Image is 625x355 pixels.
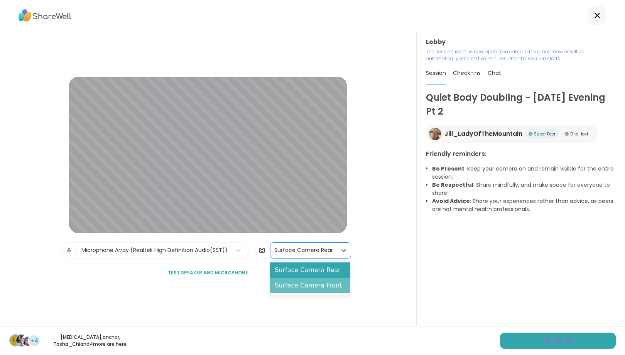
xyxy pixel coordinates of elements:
li: : Keep your camera on and remain visible for the entire session. [432,165,616,181]
img: Microphone [66,243,73,258]
span: +4 [31,337,38,345]
b: Be Respectful [432,181,473,189]
img: Super Peer [529,132,532,136]
a: Jill_LadyOfTheMountainJill_LadyOfTheMountainSuper PeerSuper PeerElite HostElite Host [426,125,598,143]
li: : Share mindfully, and make space for everyone to share! [432,181,616,197]
span: Test speaker and microphone [168,269,248,276]
h3: Friendly reminders: [426,149,616,159]
span: | [76,243,78,258]
div: Microphone Array (Realtek High Definition Audio(SST)) [81,246,228,254]
b: Avoid Advice [432,197,470,205]
img: anchor [16,335,27,346]
span: Super Peer [534,131,556,137]
img: ShareWell Logo [19,7,71,24]
div: Surface Camera Rear [270,262,350,278]
h3: Lobby [426,37,616,47]
span: Session [426,69,446,77]
img: Elite Host [565,132,569,136]
img: Jill_LadyOfTheMountain [429,128,441,140]
p: [MEDICAL_DATA] , anchor , Tasha_Chi and 4 more are here. [47,334,133,348]
span: Chat [488,69,501,77]
span: | [269,243,270,258]
span: Jill_LadyOfTheMountain [444,129,522,139]
div: Surface Camera Front [270,278,350,293]
button: Test speaker and microphone [165,265,251,281]
span: M [13,335,18,345]
p: The session room is now open. You can join the group now or will be automatically entered five mi... [426,48,616,62]
img: Tasha_Chi [22,335,33,346]
h1: Quiet Body Doubling - [DATE] Evening Pt 2 [426,91,616,118]
span: Check-ins [453,69,481,77]
div: Surface Camera Rear [274,246,333,254]
li: : Share your experiences rather than advice, as peers are not mental health professionals. [432,197,616,213]
b: Be Present [432,165,465,172]
span: Elite Host [570,131,588,137]
img: Camera [258,243,265,258]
